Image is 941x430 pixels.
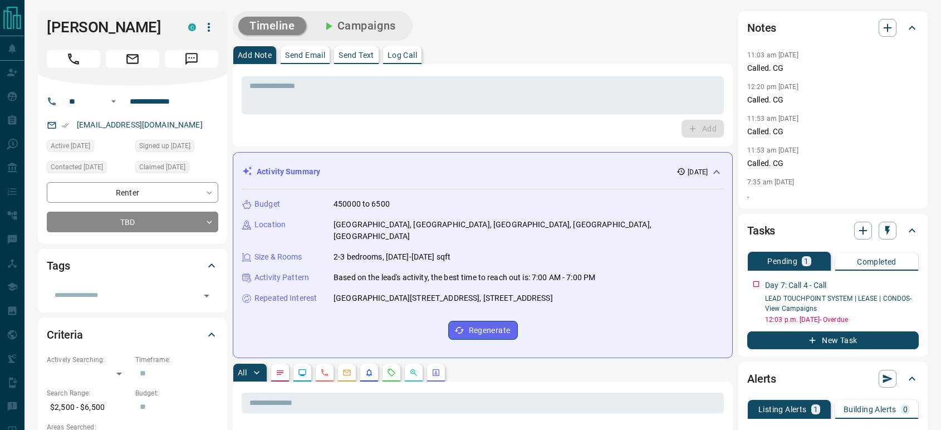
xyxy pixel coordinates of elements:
p: Actively Searching: [47,355,130,365]
p: Day 7: Call 4 - Call [765,280,827,291]
svg: Emails [342,368,351,377]
svg: Calls [320,368,329,377]
div: Wed Aug 06 2025 [135,161,218,177]
p: 2-3 bedrooms, [DATE]-[DATE] sqft [334,251,450,263]
svg: Notes [276,368,285,377]
p: . [747,189,919,201]
button: Regenerate [448,321,518,340]
p: 11:03 am [DATE] [747,51,798,59]
svg: Listing Alerts [365,368,374,377]
a: LEAD TOUCHPOINT SYSTEM | LEASE | CONDOS- View Campaigns [765,295,912,312]
h2: Notes [747,19,776,37]
div: TBD [47,212,218,232]
div: Activity Summary[DATE] [242,162,723,182]
p: Called. CG [747,158,919,169]
p: Budget: [135,388,218,398]
p: Listing Alerts [758,405,807,413]
svg: Email Verified [61,121,69,129]
p: Pending [767,257,797,265]
div: condos.ca [188,23,196,31]
div: Alerts [747,365,919,392]
p: Called. CG [747,94,919,106]
h2: Tags [47,257,70,275]
p: Activity Pattern [254,272,309,284]
button: New Task [747,331,919,349]
svg: Agent Actions [432,368,440,377]
div: Wed Aug 06 2025 [47,161,130,177]
button: Open [199,288,214,304]
a: [EMAIL_ADDRESS][DOMAIN_NAME] [77,120,203,129]
button: Open [107,95,120,108]
p: Budget [254,198,280,210]
p: Repeated Interest [254,292,317,304]
button: Timeline [238,17,306,35]
p: 12:20 pm [DATE] [747,83,798,91]
span: Contacted [DATE] [51,162,103,173]
span: Message [165,50,218,68]
p: Called. CG [747,126,919,138]
svg: Requests [387,368,396,377]
p: Add Note [238,51,272,59]
p: Called. CG [747,62,919,74]
p: [GEOGRAPHIC_DATA][STREET_ADDRESS], [STREET_ADDRESS] [334,292,553,304]
svg: Lead Browsing Activity [298,368,307,377]
p: Building Alerts [844,405,896,413]
p: All [238,369,247,377]
span: Signed up [DATE] [139,140,190,152]
div: Tasks [747,217,919,244]
span: Claimed [DATE] [139,162,185,173]
p: 11:53 am [DATE] [747,115,798,123]
p: $2,500 - $6,500 [47,398,130,417]
p: Send Text [339,51,374,59]
p: 12:03 p.m. [DATE] - Overdue [765,315,919,325]
div: Criteria [47,321,218,348]
p: [GEOGRAPHIC_DATA], [GEOGRAPHIC_DATA], [GEOGRAPHIC_DATA], [GEOGRAPHIC_DATA], [GEOGRAPHIC_DATA] [334,219,723,242]
p: 11:53 am [DATE] [747,146,798,154]
span: Call [47,50,100,68]
svg: Opportunities [409,368,418,377]
div: Wed Aug 06 2025 [47,140,130,155]
p: Timeframe: [135,355,218,365]
div: Wed Aug 06 2025 [135,140,218,155]
h2: Tasks [747,222,775,240]
span: Active [DATE] [51,140,90,152]
h2: Criteria [47,326,83,344]
h2: Alerts [747,370,776,388]
p: 450000 to 6500 [334,198,390,210]
p: [DATE] [688,167,708,177]
p: Send Email [285,51,325,59]
p: 0 [903,405,908,413]
p: 1 [804,257,808,265]
p: 1 [813,405,818,413]
div: Renter [47,182,218,203]
p: Size & Rooms [254,251,302,263]
div: Notes [747,14,919,41]
div: Tags [47,252,218,279]
p: Log Call [388,51,417,59]
p: Completed [857,258,896,266]
h1: [PERSON_NAME] [47,18,171,36]
p: Activity Summary [257,166,320,178]
span: Email [106,50,159,68]
p: Search Range: [47,388,130,398]
button: Campaigns [311,17,407,35]
p: Based on the lead's activity, the best time to reach out is: 7:00 AM - 7:00 PM [334,272,595,284]
p: Location [254,219,286,231]
p: 7:35 am [DATE] [747,178,795,186]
